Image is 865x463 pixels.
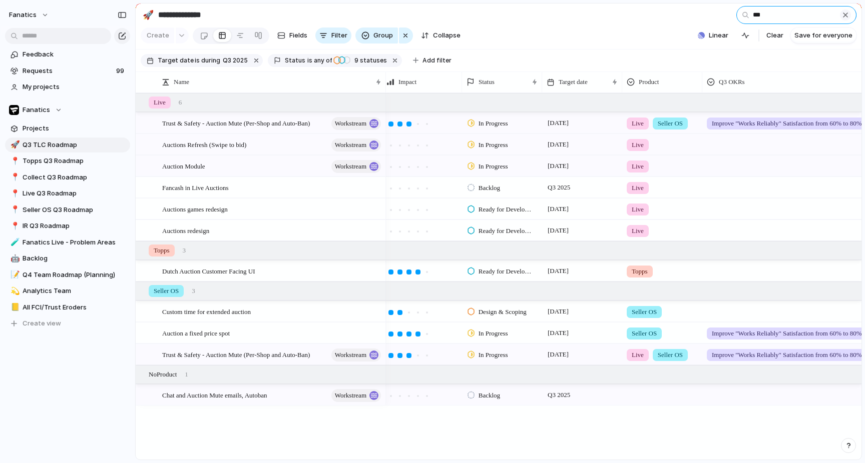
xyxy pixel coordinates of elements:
button: 📍 [9,172,19,182]
span: Collapse [433,30,461,40]
span: workstream [335,348,366,362]
div: 📍 [11,171,18,183]
span: [DATE] [545,203,571,215]
button: 🧪 [9,237,19,247]
span: Q3 OKRs [719,77,745,87]
span: Q3 TLC Roadmap [23,140,127,150]
span: Trust & Safety - Auction Mute (Per-Shop and Auto-Ban) [162,117,310,128]
button: workstream [331,117,381,130]
button: Linear [694,28,732,43]
a: Feedback [5,47,130,62]
a: Requests99 [5,63,130,78]
span: Fanatics Live - Problem Areas [23,237,127,247]
span: Live Q3 Roadmap [23,188,127,198]
button: workstream [331,348,381,361]
span: during [200,56,220,65]
button: Create view [5,316,130,331]
span: [DATE] [545,265,571,277]
span: 9 [351,56,360,64]
a: 🧪Fanatics Live - Problem Areas [5,235,130,250]
span: Linear [709,30,728,40]
button: 📒 [9,302,19,312]
div: 🧪 [11,236,18,248]
span: Target date [158,56,194,65]
a: 📍Topps Q3 Roadmap [5,153,130,168]
span: Live [632,118,644,128]
div: 📒 [11,301,18,313]
span: Ready for Development [479,204,534,214]
span: In Progress [479,350,508,360]
div: 📍IR Q3 Roadmap [5,218,130,233]
span: [DATE] [545,117,571,129]
span: [DATE] [545,348,571,360]
div: 📍 [11,188,18,199]
div: 📍 [11,155,18,167]
span: Improve "Works Reliably" Satisfaction from 60% to 80% [712,118,861,128]
span: 3 [183,245,186,255]
span: Add filter [422,56,452,65]
span: Live [632,140,644,150]
a: 🤖Backlog [5,251,130,266]
span: Collect Q3 Roadmap [23,172,127,182]
button: fanatics [5,7,54,23]
div: 🚀Q3 TLC Roadmap [5,137,130,152]
a: 📍Collect Q3 Roadmap [5,170,130,185]
button: 🚀 [140,7,156,23]
a: 📍Live Q3 Roadmap [5,186,130,201]
span: Auctions redesign [162,224,209,236]
span: Seller OS [154,286,179,296]
div: 🤖 [11,253,18,264]
span: Trust & Safety - Auction Mute (Per-Shop and Auto-Ban) [162,348,310,360]
button: workstream [331,160,381,173]
span: Fields [289,30,307,40]
span: Topps [632,266,648,276]
button: Save for everyone [790,27,856,43]
span: fanatics [9,10,37,20]
span: Design & Scoping [479,307,527,317]
span: Filter [331,30,347,40]
span: Auction Module [162,160,205,171]
span: Custom time for extended auction [162,305,251,317]
span: Fancash in Live Auctions [162,181,229,193]
div: 🚀 [143,8,154,21]
span: Q4 Team Roadmap (Planning) [23,270,127,280]
span: Create view [23,318,61,328]
a: 📒All FCI/Trust Eroders [5,300,130,315]
span: Auction a fixed price spot [162,327,230,338]
span: 3 [192,286,195,296]
span: In Progress [479,161,508,171]
span: Seller OS [632,328,657,338]
span: workstream [335,116,366,130]
span: is [307,56,312,65]
button: Fanatics [5,102,130,117]
span: workstream [335,159,366,173]
span: Status [479,77,495,87]
span: Chat and Auction Mute emails, Autoban [162,389,267,400]
span: Requests [23,66,113,76]
span: [DATE] [545,160,571,172]
span: Ready for Development [479,266,534,276]
div: 💫Analytics Team [5,283,130,298]
span: Fanatics [23,105,50,115]
span: Auctions games redesign [162,203,228,214]
span: statuses [351,56,387,65]
span: Dutch Auction Customer Facing UI [162,265,255,276]
button: Fields [273,27,311,43]
a: My projects [5,79,130,94]
button: 📍 [9,205,19,215]
span: Group [373,30,393,40]
span: Backlog [23,253,127,263]
span: [DATE] [545,224,571,236]
span: Seller OS [632,307,657,317]
span: Q3 2025 [545,389,573,401]
div: 📍Seller OS Q3 Roadmap [5,202,130,217]
span: In Progress [479,118,508,128]
button: Clear [762,27,787,43]
button: 🤖 [9,253,19,263]
div: 💫 [11,285,18,297]
span: Improve "Works Reliably" Satisfaction from 60% to 80% [712,328,861,338]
